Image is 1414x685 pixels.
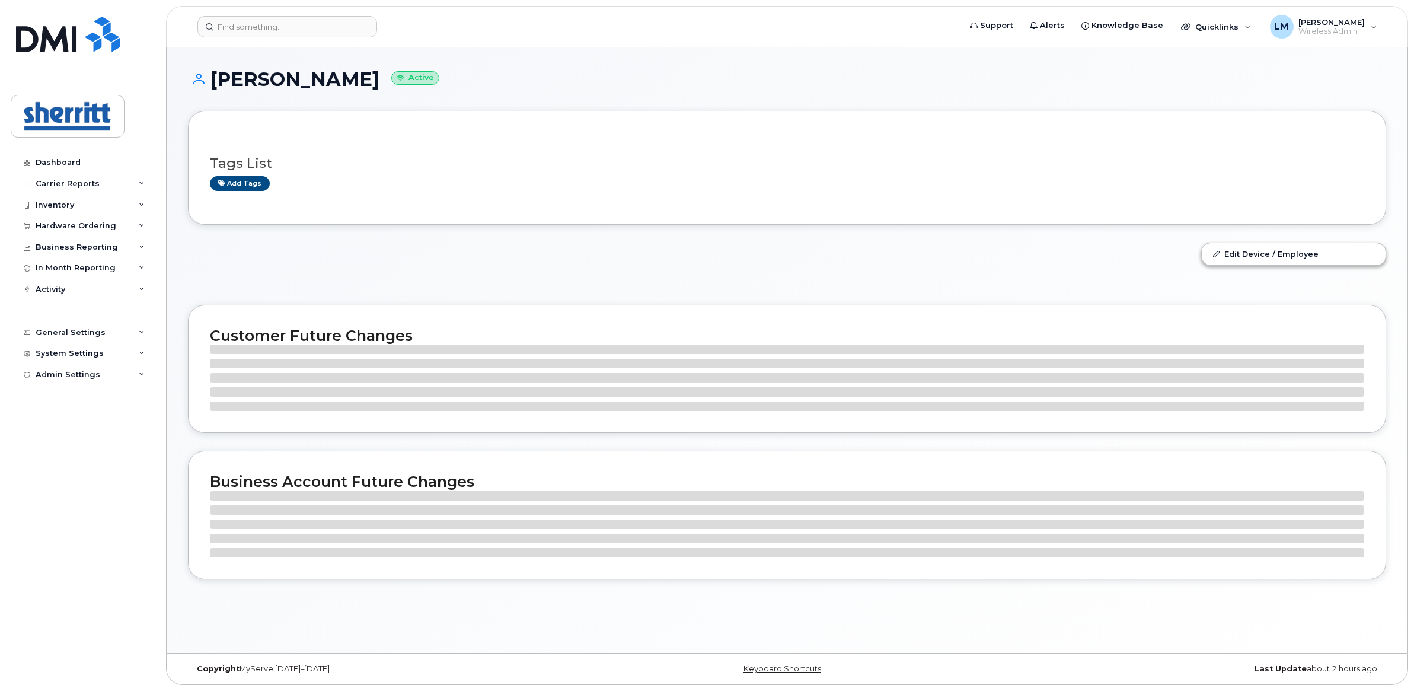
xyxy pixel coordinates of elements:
[210,156,1364,171] h3: Tags List
[197,664,240,673] strong: Copyright
[743,664,821,673] a: Keyboard Shortcuts
[391,71,439,85] small: Active
[188,664,588,674] div: MyServe [DATE]–[DATE]
[210,327,1364,345] h2: Customer Future Changes
[210,176,270,191] a: Add tags
[1255,664,1307,673] strong: Last Update
[1202,243,1386,265] a: Edit Device / Employee
[210,473,1364,490] h2: Business Account Future Changes
[188,69,1386,90] h1: [PERSON_NAME]
[987,664,1386,674] div: about 2 hours ago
